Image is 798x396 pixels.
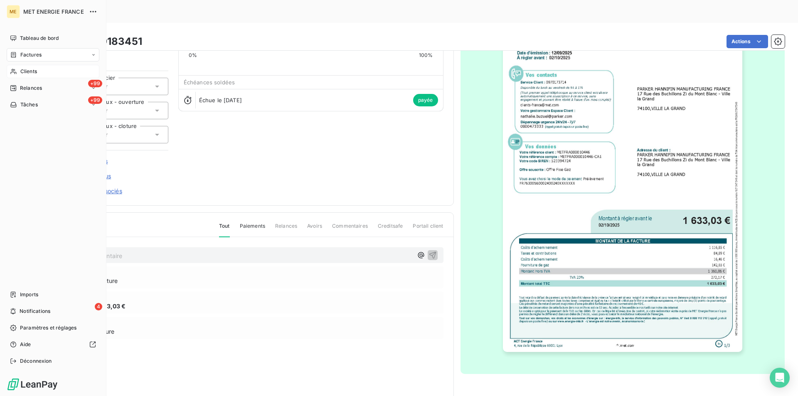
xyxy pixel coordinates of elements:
[20,101,38,108] span: Tâches
[95,303,102,310] span: 4
[20,307,50,315] span: Notifications
[88,80,102,87] span: +99
[219,222,230,237] span: Tout
[20,34,59,42] span: Tableau de bord
[20,51,42,59] span: Factures
[7,338,99,351] a: Aide
[184,79,235,86] span: Échéances soldées
[95,302,126,310] span: 1 633,03 €
[20,291,38,298] span: Imports
[88,96,102,104] span: +99
[199,97,242,103] span: Échue le [DATE]
[332,222,368,236] span: Commentaires
[503,14,742,352] img: invoice_thumbnail
[7,378,58,391] img: Logo LeanPay
[20,324,76,332] span: Paramètres et réglages
[20,84,42,92] span: Relances
[20,357,52,365] span: Déconnexion
[413,94,438,106] span: payée
[727,35,768,48] button: Actions
[770,368,790,388] div: Open Intercom Messenger
[378,222,403,236] span: Creditsafe
[20,68,37,75] span: Clients
[20,341,31,348] span: Aide
[275,222,297,236] span: Relances
[413,222,443,236] span: Portail client
[189,52,197,59] span: 0%
[307,222,322,236] span: Avoirs
[419,52,433,59] span: 100%
[78,34,142,49] h3: F-250183451
[240,222,265,236] span: Paiements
